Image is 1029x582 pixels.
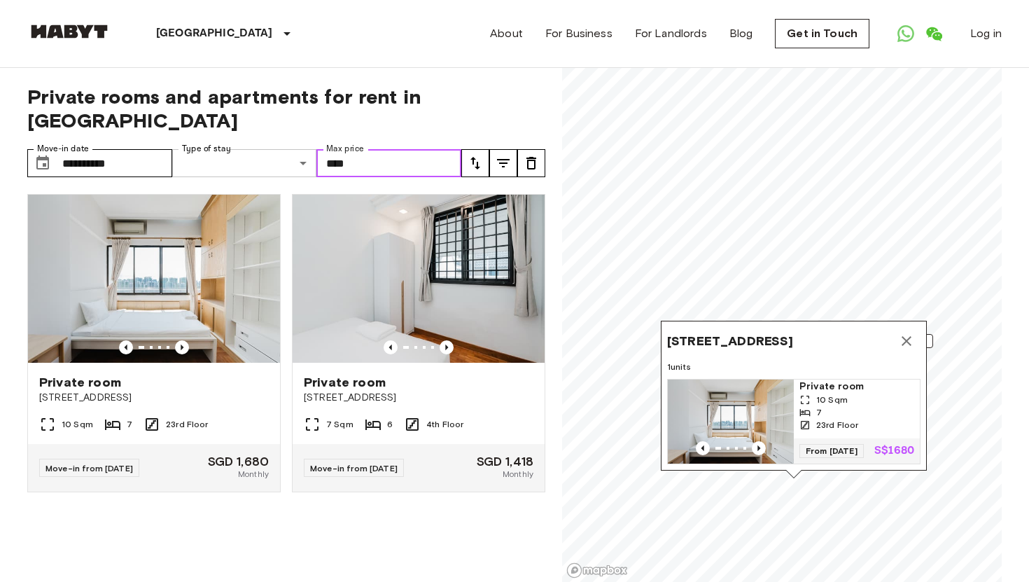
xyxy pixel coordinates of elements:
[387,418,393,431] span: 6
[545,25,612,42] a: For Business
[37,143,89,155] label: Move-in date
[729,25,753,42] a: Blog
[326,418,353,431] span: 7 Sqm
[27,194,281,492] a: Marketing picture of unit SG-01-108-001-005Previous imagePrevious imagePrivate room[STREET_ADDRES...
[39,391,269,405] span: [STREET_ADDRESS]
[292,194,545,492] a: Marketing picture of unit SG-01-109-001-006Previous imagePrevious imagePrivate room[STREET_ADDRES...
[45,463,133,473] span: Move-in from [DATE]
[293,195,545,363] img: Marketing picture of unit SG-01-109-001-006
[182,143,231,155] label: Type of stay
[27,25,111,39] img: Habyt
[477,455,533,468] span: SGD 1,418
[635,25,707,42] a: For Landlords
[166,418,209,431] span: 23rd Floor
[892,20,920,48] a: Open WhatsApp
[310,463,398,473] span: Move-in from [DATE]
[816,406,822,419] span: 7
[661,321,927,478] div: Map marker
[28,195,280,363] img: Marketing picture of unit SG-01-108-001-005
[566,562,628,578] a: Mapbox logo
[39,374,121,391] span: Private room
[156,25,273,42] p: [GEOGRAPHIC_DATA]
[667,333,793,349] span: [STREET_ADDRESS]
[970,25,1002,42] a: Log in
[799,380,914,394] span: Private room
[752,441,766,455] button: Previous image
[825,334,933,356] div: Map marker
[29,149,57,177] button: Choose date, selected date is 1 Dec 2025
[490,25,523,42] a: About
[461,149,489,177] button: tune
[920,20,948,48] a: Open WeChat
[62,418,93,431] span: 10 Sqm
[384,340,398,354] button: Previous image
[503,468,533,480] span: Monthly
[667,379,920,464] a: Marketing picture of unit SG-01-108-001-005Previous imagePrevious imagePrivate room10 Sqm723rd Fl...
[238,468,269,480] span: Monthly
[27,85,545,132] span: Private rooms and apartments for rent in [GEOGRAPHIC_DATA]
[667,361,920,373] span: 1 units
[816,419,859,431] span: 23rd Floor
[517,149,545,177] button: tune
[489,149,517,177] button: tune
[119,340,133,354] button: Previous image
[799,444,864,458] span: From [DATE]
[304,374,386,391] span: Private room
[127,418,132,431] span: 7
[874,445,914,457] p: S$1680
[668,380,794,464] img: Marketing picture of unit SG-01-108-001-005
[696,441,710,455] button: Previous image
[208,455,269,468] span: SGD 1,680
[816,394,848,406] span: 10 Sqm
[304,391,533,405] span: [STREET_ADDRESS]
[426,418,463,431] span: 4th Floor
[440,340,454,354] button: Previous image
[775,19,869,48] a: Get in Touch
[326,143,364,155] label: Max price
[175,340,189,354] button: Previous image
